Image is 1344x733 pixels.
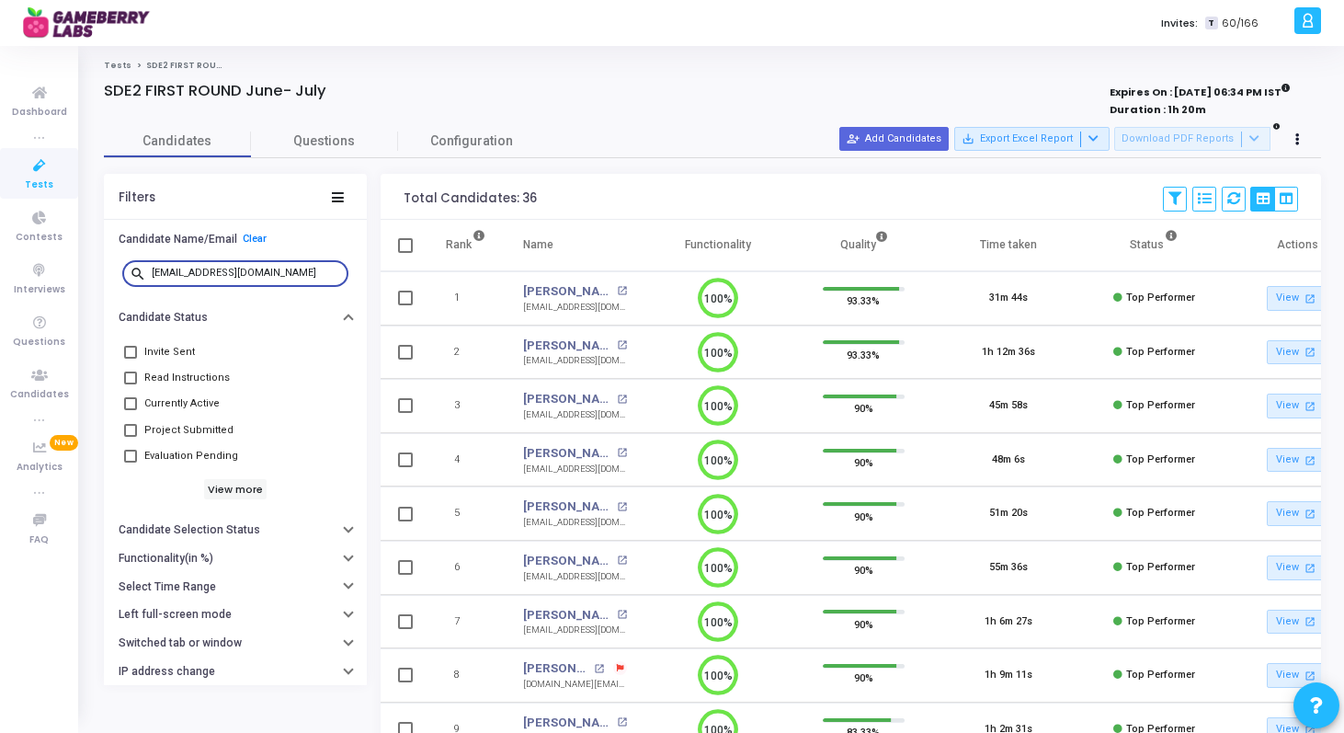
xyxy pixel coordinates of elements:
[617,610,627,620] mat-icon: open_in_new
[839,127,949,151] button: Add Candidates
[104,82,326,100] h4: SDE2 FIRST ROUND June- July
[1126,669,1195,681] span: Top Performer
[119,580,216,594] h6: Select Time Range
[980,235,1037,255] div: Time taken
[251,132,398,151] span: Questions
[1302,398,1317,414] mat-icon: open_in_new
[617,717,627,727] mat-icon: open_in_new
[104,224,367,253] button: Candidate Name/EmailClear
[523,235,553,255] div: Name
[847,292,880,310] span: 93.33%
[523,282,612,301] a: [PERSON_NAME]
[1267,663,1331,688] a: View
[50,435,78,451] span: New
[130,265,152,281] mat-icon: search
[427,271,505,326] td: 1
[104,544,367,573] button: Functionality(in %)
[144,393,220,415] span: Currently Active
[119,608,232,622] h6: Left full-screen mode
[989,506,1028,521] div: 51m 20s
[104,658,367,686] button: IP address change
[13,335,65,350] span: Questions
[1126,507,1195,519] span: Top Performer
[427,487,505,541] td: 5
[989,560,1028,576] div: 55m 36s
[854,669,873,687] span: 90%
[144,445,238,467] span: Evaluation Pending
[204,479,268,499] h6: View more
[854,614,873,633] span: 90%
[854,561,873,579] span: 90%
[523,552,612,570] a: [PERSON_NAME]
[954,127,1110,151] button: Export Excel Report
[1126,615,1195,627] span: Top Performer
[152,268,341,279] input: Search...
[523,678,627,692] div: [DOMAIN_NAME][EMAIL_ADDRESS][DOMAIN_NAME]
[594,664,604,674] mat-icon: open_in_new
[104,132,251,151] span: Candidates
[427,648,505,703] td: 8
[430,132,513,151] span: Configuration
[1267,286,1331,311] a: View
[523,606,612,624] a: [PERSON_NAME]
[985,614,1032,630] div: 1h 6m 27s
[989,398,1028,414] div: 45m 58s
[104,60,1321,72] nav: breadcrumb
[617,395,627,405] mat-icon: open_in_new
[1302,506,1317,521] mat-icon: open_in_new
[1126,561,1195,573] span: Top Performer
[523,516,627,530] div: [EMAIL_ADDRESS][DOMAIN_NAME]
[29,533,49,548] span: FAQ
[617,286,627,296] mat-icon: open_in_new
[854,507,873,525] span: 90%
[427,326,505,380] td: 2
[427,595,505,649] td: 7
[847,132,860,145] mat-icon: person_add_alt
[523,463,627,476] div: [EMAIL_ADDRESS][DOMAIN_NAME]
[1126,346,1195,358] span: Top Performer
[985,668,1032,683] div: 1h 9m 11s
[12,105,67,120] span: Dashboard
[523,408,627,422] div: [EMAIL_ADDRESS][DOMAIN_NAME]
[1302,668,1317,683] mat-icon: open_in_new
[1205,17,1217,30] span: T
[1302,344,1317,360] mat-icon: open_in_new
[119,190,155,205] div: Filters
[1302,291,1317,306] mat-icon: open_in_new
[1267,555,1331,580] a: View
[1126,292,1195,304] span: Top Performer
[989,291,1028,306] div: 31m 44s
[1114,127,1270,151] button: Download PDF Reports
[119,552,213,566] h6: Functionality(in %)
[1250,187,1298,212] div: View Options
[119,233,237,246] h6: Candidate Name/Email
[1126,453,1195,465] span: Top Performer
[847,345,880,363] span: 93.33%
[119,665,215,679] h6: IP address change
[1110,102,1206,117] strong: Duration : 1h 20m
[1267,394,1331,418] a: View
[1267,501,1331,526] a: View
[1267,610,1331,635] a: View
[617,448,627,458] mat-icon: open_in_new
[1267,340,1331,365] a: View
[523,498,612,516] a: [PERSON_NAME]
[104,60,131,71] a: Tests
[523,714,612,732] a: [PERSON_NAME]
[617,502,627,512] mat-icon: open_in_new
[14,282,65,298] span: Interviews
[854,453,873,472] span: 90%
[523,624,627,637] div: [EMAIL_ADDRESS][DOMAIN_NAME]
[854,399,873,418] span: 90%
[10,387,69,403] span: Candidates
[1126,399,1195,411] span: Top Performer
[104,601,367,629] button: Left full-screen mode
[427,379,505,433] td: 3
[427,541,505,595] td: 6
[1302,560,1317,576] mat-icon: open_in_new
[645,220,791,271] th: Functionality
[523,390,612,408] a: [PERSON_NAME]
[523,354,627,368] div: [EMAIL_ADDRESS][DOMAIN_NAME]
[992,452,1025,468] div: 48m 6s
